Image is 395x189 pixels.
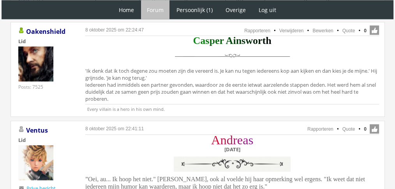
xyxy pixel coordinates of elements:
[18,47,53,82] img: Oakenshield
[18,28,25,34] img: Gebruiker is online
[18,145,53,180] img: Ventus
[364,27,367,34] span: 0
[18,136,73,143] div: Lid
[266,35,271,46] span: h
[193,35,200,46] span: C
[262,35,266,46] span: t
[85,126,144,131] a: 8 oktober 2025 om 22:41:11
[370,124,379,134] span: Like deze post
[279,28,304,33] a: Verwijderen
[26,27,65,36] a: Oakenshield
[26,126,48,135] a: Ventus
[253,35,258,46] span: o
[220,133,226,147] span: n
[258,35,263,46] span: r
[242,35,245,46] span: s
[227,133,233,147] span: d
[342,28,355,33] a: Quote
[215,35,220,46] span: e
[172,155,293,174] img: vFZgZrq.png
[312,28,333,33] a: Bewerken
[244,28,270,33] a: Rapporteren
[364,126,367,133] span: 0
[249,133,254,147] span: s
[85,104,379,112] p: Every villain is a hero in his own mind.
[85,37,379,104] div: 'Ik denk dat ik toch degene zou moeten zijn die vereerd is. Je kan nu tegen iedereens kop aan kij...
[243,133,248,147] span: a
[172,48,293,65] img: scheidingslijn.png
[237,133,243,147] span: e
[224,146,240,153] b: [DATE]
[200,35,205,46] span: a
[85,27,144,33] a: 8 oktober 2025 om 22:24:47
[18,38,73,45] div: Lid
[209,35,215,46] span: p
[342,126,355,132] a: Quote
[219,35,224,46] span: r
[307,126,333,132] a: Rapporteren
[245,35,253,46] span: w
[205,35,209,46] span: s
[236,35,242,46] span: n
[226,35,233,46] span: A
[18,84,43,90] div: Posts: 7525
[233,133,237,147] span: r
[211,133,220,147] span: A
[18,126,25,133] img: Gebruiker is offline
[233,35,236,46] span: i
